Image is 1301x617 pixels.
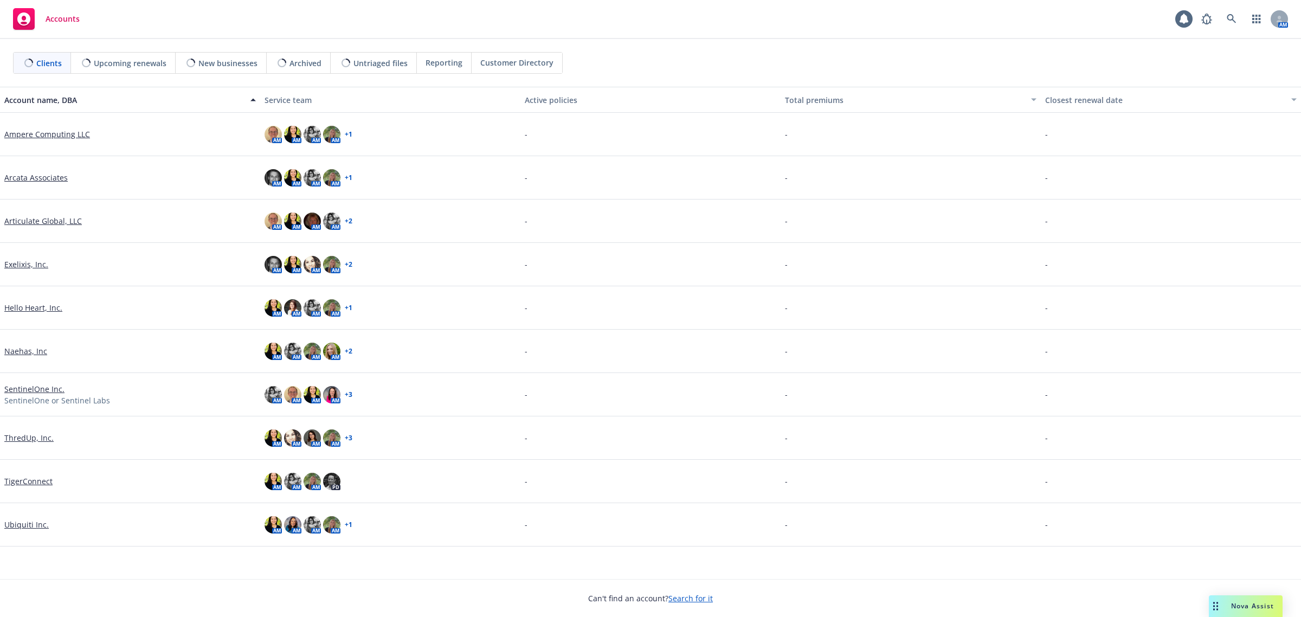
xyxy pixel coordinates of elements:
[345,391,352,398] a: + 3
[265,473,282,490] img: photo
[1045,475,1048,487] span: -
[4,128,90,140] a: Ampere Computing LLC
[785,475,788,487] span: -
[323,473,340,490] img: photo
[323,256,340,273] img: photo
[345,435,352,441] a: + 3
[525,345,527,357] span: -
[4,395,110,406] span: SentinelOne or Sentinel Labs
[323,386,340,403] img: photo
[4,345,47,357] a: Naehas, Inc
[785,94,1025,106] div: Total premiums
[1045,389,1048,400] span: -
[785,215,788,227] span: -
[1209,595,1283,617] button: Nova Assist
[668,593,713,603] a: Search for it
[1246,8,1267,30] a: Switch app
[4,259,48,270] a: Exelixis, Inc.
[265,516,282,534] img: photo
[785,389,788,400] span: -
[785,172,788,183] span: -
[1221,8,1242,30] a: Search
[304,473,321,490] img: photo
[284,386,301,403] img: photo
[1045,519,1048,530] span: -
[4,475,53,487] a: TigerConnect
[345,131,352,138] a: + 1
[323,343,340,360] img: photo
[525,128,527,140] span: -
[304,169,321,187] img: photo
[284,213,301,230] img: photo
[284,299,301,317] img: photo
[265,169,282,187] img: photo
[265,126,282,143] img: photo
[345,522,352,528] a: + 1
[1045,432,1048,444] span: -
[1209,595,1222,617] div: Drag to move
[304,256,321,273] img: photo
[785,519,788,530] span: -
[36,57,62,69] span: Clients
[265,299,282,317] img: photo
[265,343,282,360] img: photo
[323,516,340,534] img: photo
[265,256,282,273] img: photo
[4,383,65,395] a: SentinelOne Inc.
[4,172,68,183] a: Arcata Associates
[1231,601,1274,610] span: Nova Assist
[525,94,776,106] div: Active policies
[289,57,321,69] span: Archived
[785,259,788,270] span: -
[284,429,301,447] img: photo
[265,429,282,447] img: photo
[4,519,49,530] a: Ubiquiti Inc.
[525,172,527,183] span: -
[1045,345,1048,357] span: -
[1041,87,1301,113] button: Closest renewal date
[1045,94,1285,106] div: Closest renewal date
[323,126,340,143] img: photo
[480,57,553,68] span: Customer Directory
[785,432,788,444] span: -
[323,429,340,447] img: photo
[781,87,1041,113] button: Total premiums
[1045,259,1048,270] span: -
[304,343,321,360] img: photo
[345,175,352,181] a: + 1
[1045,172,1048,183] span: -
[785,302,788,313] span: -
[785,345,788,357] span: -
[4,432,54,444] a: ThredUp, Inc.
[46,15,80,23] span: Accounts
[323,169,340,187] img: photo
[265,213,282,230] img: photo
[1045,215,1048,227] span: -
[323,299,340,317] img: photo
[426,57,462,68] span: Reporting
[525,302,527,313] span: -
[284,516,301,534] img: photo
[1045,302,1048,313] span: -
[525,432,527,444] span: -
[345,261,352,268] a: + 2
[304,126,321,143] img: photo
[525,475,527,487] span: -
[525,215,527,227] span: -
[284,343,301,360] img: photo
[785,128,788,140] span: -
[284,169,301,187] img: photo
[525,519,527,530] span: -
[345,348,352,355] a: + 2
[265,386,282,403] img: photo
[4,94,244,106] div: Account name, DBA
[94,57,166,69] span: Upcoming renewals
[520,87,781,113] button: Active policies
[304,516,321,534] img: photo
[525,259,527,270] span: -
[353,57,408,69] span: Untriaged files
[345,218,352,224] a: + 2
[284,126,301,143] img: photo
[304,213,321,230] img: photo
[9,4,84,34] a: Accounts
